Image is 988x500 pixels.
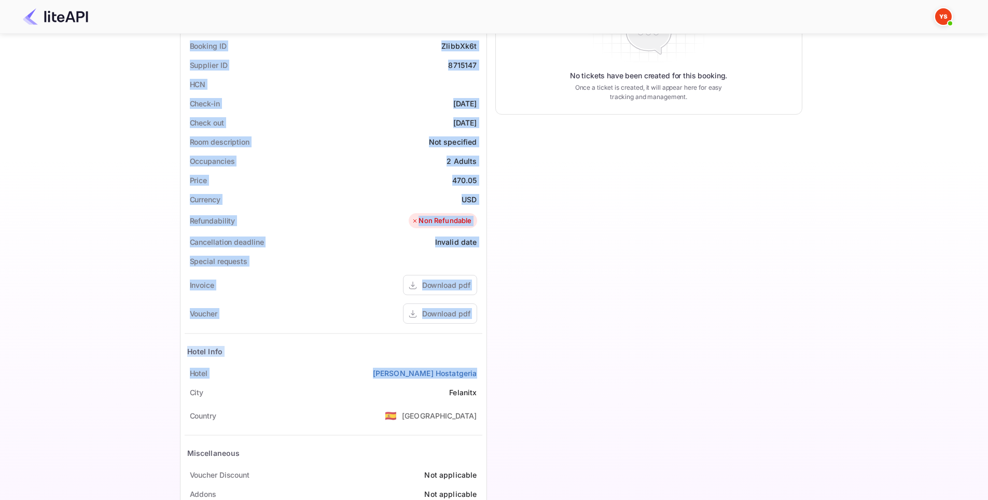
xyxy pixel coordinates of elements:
[452,175,477,186] div: 470.05
[447,156,477,166] div: 2 Adults
[190,79,206,90] div: HCN
[190,469,249,480] div: Voucher Discount
[190,368,208,379] div: Hotel
[23,8,88,25] img: LiteAPI Logo
[402,410,477,421] div: [GEOGRAPHIC_DATA]
[441,40,477,51] div: ZlibbXk6t
[462,194,477,205] div: USD
[190,256,247,267] div: Special requests
[190,387,204,398] div: City
[453,117,477,128] div: [DATE]
[935,8,952,25] img: Yandex Support
[424,489,477,499] div: Not applicable
[190,136,249,147] div: Room description
[190,98,220,109] div: Check-in
[429,136,477,147] div: Not specified
[422,280,470,290] div: Download pdf
[190,175,207,186] div: Price
[190,117,224,128] div: Check out
[385,406,397,425] span: United States
[411,216,471,226] div: Non Refundable
[570,71,728,81] p: No tickets have been created for this booking.
[373,368,477,379] a: [PERSON_NAME] Hostatgeria
[190,280,214,290] div: Invoice
[190,237,264,247] div: Cancellation deadline
[435,237,477,247] div: Invalid date
[453,98,477,109] div: [DATE]
[187,346,223,357] div: Hotel Info
[449,387,477,398] div: Felanitx
[190,40,227,51] div: Booking ID
[190,215,235,226] div: Refundability
[187,448,240,459] div: Miscellaneous
[190,308,217,319] div: Voucher
[190,410,216,421] div: Country
[422,308,470,319] div: Download pdf
[190,194,220,205] div: Currency
[448,60,477,71] div: 8715147
[190,156,235,166] div: Occupancies
[424,469,477,480] div: Not applicable
[190,60,228,71] div: Supplier ID
[190,489,216,499] div: Addons
[567,83,731,102] p: Once a ticket is created, it will appear here for easy tracking and management.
